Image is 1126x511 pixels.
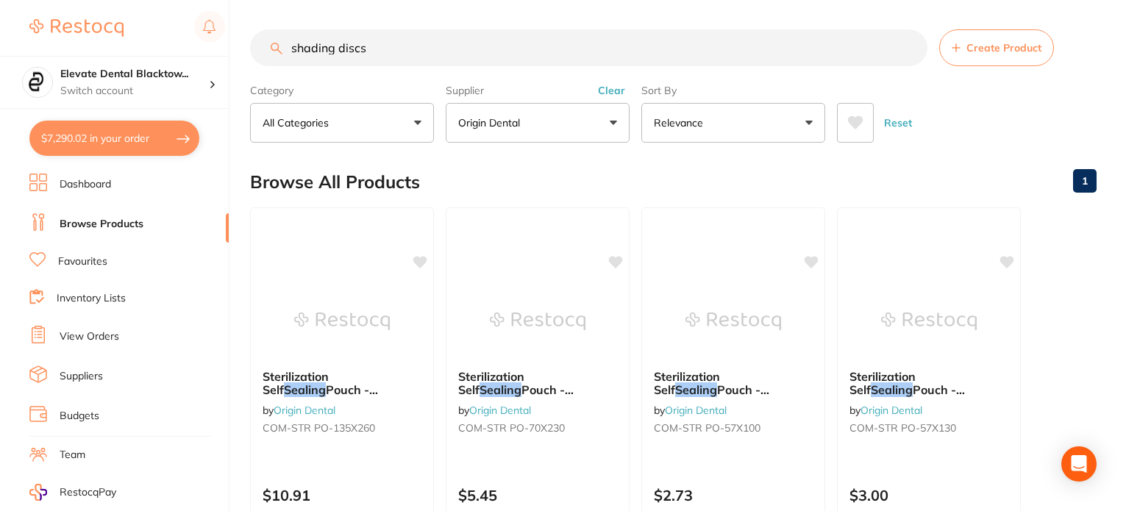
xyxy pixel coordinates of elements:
span: by [263,404,335,417]
button: Create Product [939,29,1054,66]
button: Clear [594,84,630,97]
button: All Categories [250,103,434,143]
h2: Browse All Products [250,172,420,193]
label: Sort By [641,84,825,97]
span: Sterilization Self [654,369,720,397]
a: Team [60,448,85,462]
em: Sealing [284,382,326,397]
img: Elevate Dental Blacktown [23,68,52,97]
button: Relevance [641,103,825,143]
span: Pouch - 135*260mm [263,382,378,410]
a: Origin Dental [860,404,922,417]
a: Origin Dental [665,404,727,417]
input: Search Products [250,29,927,66]
a: Browse Products [60,217,143,232]
a: View Orders [60,329,119,344]
img: Sterilization Self Sealing Pouch - 57*130mm [881,285,977,358]
h4: Elevate Dental Blacktown [60,67,209,82]
a: 1 [1073,166,1097,196]
span: Sterilization Self [263,369,329,397]
a: Budgets [60,409,99,424]
button: Reset [880,103,916,143]
b: Sterilization Self Sealing Pouch - 70*230mm [458,370,617,397]
span: COM-STR PO-70X230 [458,421,565,435]
b: Sterilization Self Sealing Pouch - 57*130mm [849,370,1008,397]
a: RestocqPay [29,484,116,501]
span: Sterilization Self [458,369,524,397]
span: by [654,404,727,417]
a: Dashboard [60,177,111,192]
span: Pouch - 57*130mm [849,382,965,410]
img: Restocq Logo [29,19,124,37]
p: $3.00 [849,487,1008,504]
label: Category [250,84,434,97]
p: Relevance [654,115,709,130]
a: Origin Dental [469,404,531,417]
button: $7,290.02 in your order [29,121,199,156]
span: Pouch - 70*230mm [458,382,574,410]
em: Sealing [480,382,521,397]
em: Sealing [675,382,717,397]
label: Supplier [446,84,630,97]
span: RestocqPay [60,485,116,500]
button: Origin Dental [446,103,630,143]
span: COM-STR PO-57X130 [849,421,956,435]
img: Sterilization Self Sealing Pouch - 57*100mm [685,285,781,358]
a: Suppliers [60,369,103,384]
p: $5.45 [458,487,617,504]
img: Sterilization Self Sealing Pouch - 70*230mm [490,285,585,358]
p: Switch account [60,84,209,99]
span: Create Product [966,42,1041,54]
span: by [849,404,922,417]
b: Sterilization Self Sealing Pouch - 57*100mm [654,370,813,397]
img: Sterilization Self Sealing Pouch - 135*260mm [294,285,390,358]
a: Restocq Logo [29,11,124,45]
img: RestocqPay [29,484,47,501]
a: Inventory Lists [57,291,126,306]
span: COM-STR PO-57X100 [654,421,760,435]
a: Favourites [58,254,107,269]
p: Origin Dental [458,115,526,130]
b: Sterilization Self Sealing Pouch - 135*260mm [263,370,421,397]
div: Open Intercom Messenger [1061,446,1097,482]
p: $2.73 [654,487,813,504]
em: Sealing [871,382,913,397]
p: $10.91 [263,487,421,504]
span: COM-STR PO-135X260 [263,421,375,435]
span: by [458,404,531,417]
span: Pouch - 57*100mm [654,382,769,410]
p: All Categories [263,115,335,130]
a: Origin Dental [274,404,335,417]
span: Sterilization Self [849,369,916,397]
